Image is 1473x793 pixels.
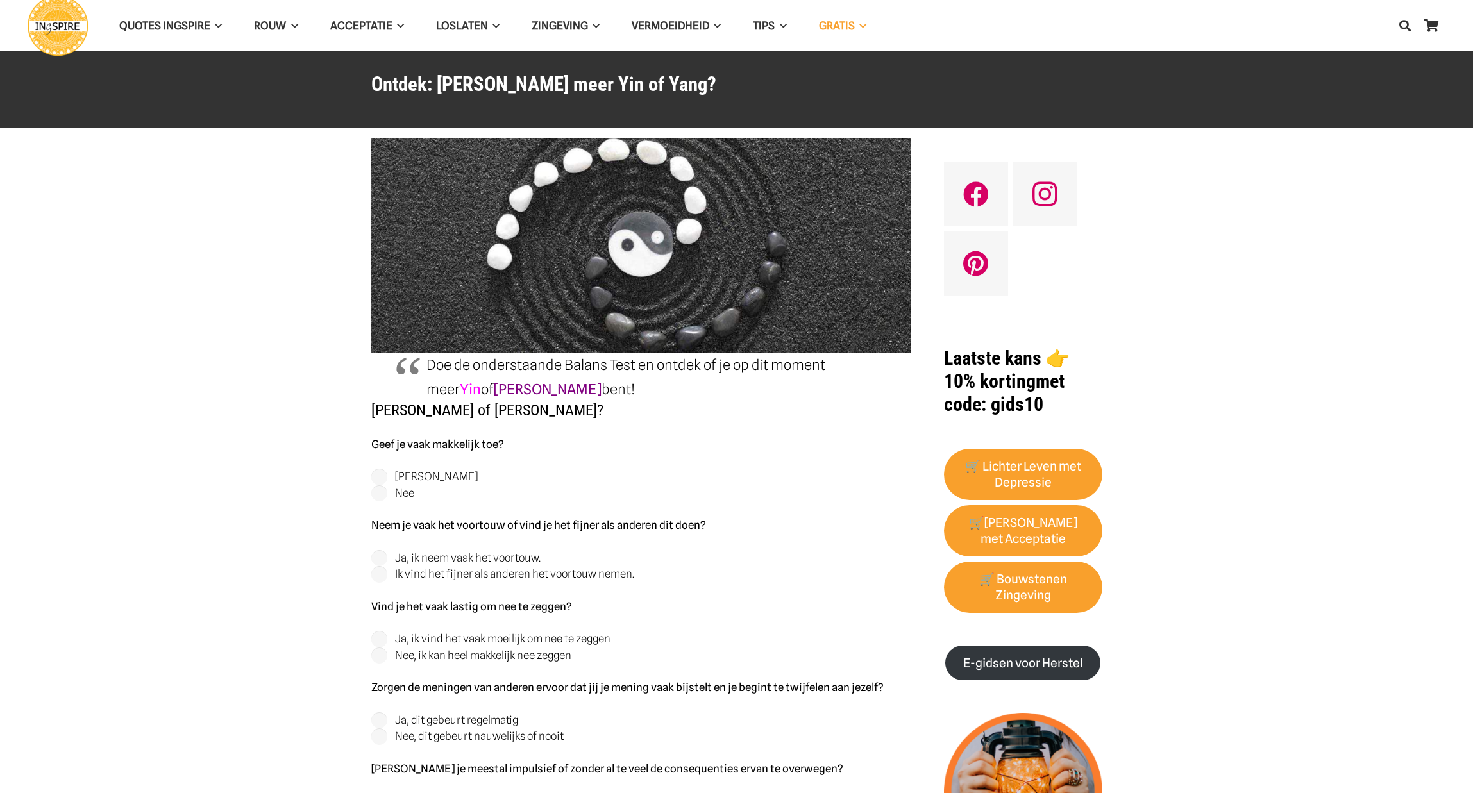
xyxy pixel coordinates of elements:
label: Nee, dit gebeurt nauwelijks of nooit [395,730,564,742]
label: Nee, ik kan heel makkelijk nee zeggen [395,649,571,662]
span: VERMOEIDHEID [632,19,709,32]
h2: [PERSON_NAME] of [PERSON_NAME]? [371,401,911,420]
span: QUOTES INGSPIRE Menu [210,10,222,42]
a: 🛒[PERSON_NAME] met Acceptatie [944,505,1102,556]
a: Pinterest [944,231,1008,296]
span: Zingeving Menu [588,10,600,42]
a: ROUWROUW Menu [238,10,314,42]
strong: Neem je vaak het voortouw of vind je het fijner als anderen dit doen? [371,519,706,531]
span: Zingeving [532,19,588,32]
strong: Geef je vaak makkelijk toe? [371,438,504,451]
span: Acceptatie Menu [392,10,404,42]
span: GRATIS Menu [855,10,866,42]
label: Ja, dit gebeurt regelmatig [395,714,518,726]
label: [PERSON_NAME] [395,470,478,483]
h1: Ontdek: [PERSON_NAME] meer Yin of Yang? [371,73,721,97]
strong: E-gidsen voor Herstel [963,656,1083,671]
strong: Laatste kans 👉 10% korting [944,347,1070,392]
a: LoslatenLoslaten Menu [420,10,516,42]
span: Loslaten [436,19,488,32]
label: Ja, ik vind het vaak moeilijk om nee te zeggen [395,632,610,645]
img: Ben jij meer Yin of Yang? Doe de Balans test op www.ingspire.nl [371,138,911,353]
h1: met code: gids10 [944,347,1102,416]
a: 🛒 Bouwstenen Zingeving [944,562,1102,613]
label: Ik vind het fijner als anderen het voortouw nemen. [395,567,634,580]
span: Loslaten Menu [488,10,500,42]
a: Zoeken [1392,10,1418,42]
span: [PERSON_NAME] [494,381,602,397]
strong: 🛒 Bouwstenen Zingeving [979,572,1067,603]
a: Facebook [944,162,1008,226]
span: TIPS Menu [775,10,786,42]
a: E-gidsen voor Herstel [945,646,1100,681]
strong: Zorgen de meningen van anderen ervoor dat jij je mening vaak bijstelt en je begint te twijfelen a... [371,681,884,694]
a: ZingevingZingeving Menu [516,10,616,42]
label: Nee [395,487,414,499]
span: ROUW [254,19,286,32]
a: TIPSTIPS Menu [737,10,802,42]
strong: 🛒[PERSON_NAME] met Acceptatie [969,515,1077,546]
span: QUOTES INGSPIRE [119,19,210,32]
strong: Vind je het vaak lastig om nee te zeggen? [371,600,572,613]
a: AcceptatieAcceptatie Menu [314,10,420,42]
strong: [PERSON_NAME] je meestal impulsief of zonder al te veel de consequenties ervan te overwegen? [371,762,843,775]
span: Acceptatie [330,19,392,32]
span: ROUW Menu [286,10,298,42]
label: Ja, ik neem vaak het voortouw. [395,551,541,564]
a: QUOTES INGSPIREQUOTES INGSPIRE Menu [103,10,238,42]
a: Instagram [1013,162,1077,226]
strong: 🛒 Lichter Leven met Depressie [965,459,1081,490]
span: GRATIS [819,19,855,32]
span: TIPS [753,19,775,32]
a: VERMOEIDHEIDVERMOEIDHEID Menu [616,10,737,42]
a: 🛒 Lichter Leven met Depressie [944,449,1102,500]
a: GRATISGRATIS Menu [803,10,882,42]
span: VERMOEIDHEID Menu [709,10,721,42]
p: Doe de onderstaande Balans Test en ontdek of je op dit moment meer of bent! [426,353,856,401]
span: Yin [460,381,481,397]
